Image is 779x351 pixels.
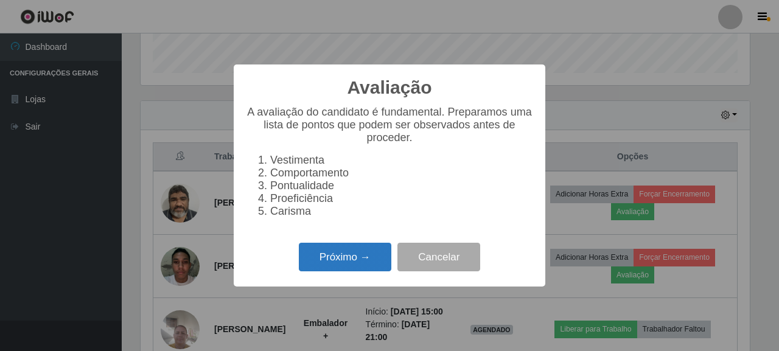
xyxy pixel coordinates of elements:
p: A avaliação do candidato é fundamental. Preparamos uma lista de pontos que podem ser observados a... [246,106,533,144]
button: Próximo → [299,243,391,271]
li: Pontualidade [270,179,533,192]
li: Proeficiência [270,192,533,205]
li: Comportamento [270,167,533,179]
button: Cancelar [397,243,480,271]
li: Carisma [270,205,533,218]
li: Vestimenta [270,154,533,167]
h2: Avaliação [348,77,432,99]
